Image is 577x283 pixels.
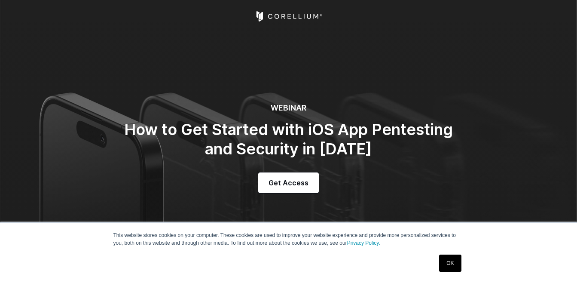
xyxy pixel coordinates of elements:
span: Get Access [269,178,308,188]
h6: WEBINAR [117,103,461,113]
a: OK [439,255,461,272]
p: This website stores cookies on your computer. These cookies are used to improve your website expe... [113,231,464,247]
a: Corellium Home [254,11,323,22]
a: Get Access [258,172,319,193]
h2: How to Get Started with iOS App Pentesting and Security in [DATE] [117,120,461,159]
a: Privacy Policy. [347,240,380,246]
